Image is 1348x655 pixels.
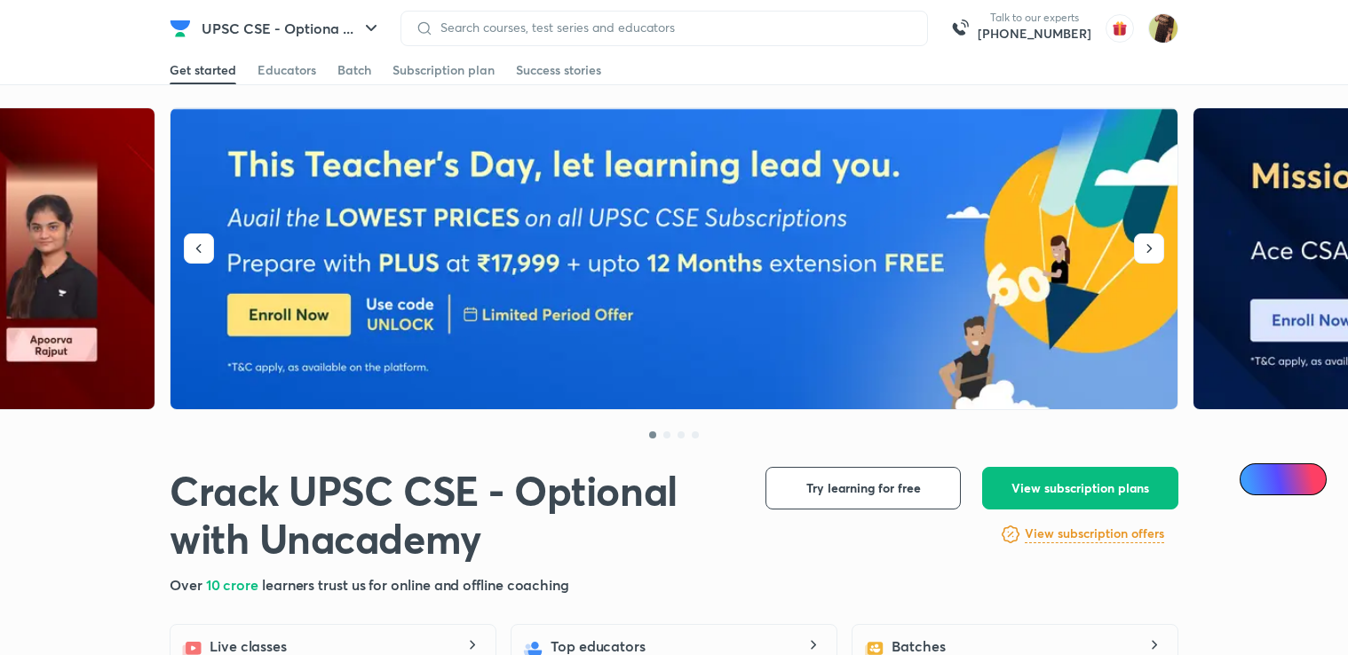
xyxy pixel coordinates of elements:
h1: Crack UPSC CSE - Optional with Unacademy [170,467,737,564]
span: learners trust us for online and offline coaching [262,575,569,594]
a: Batch [337,56,371,84]
a: [PHONE_NUMBER] [978,25,1091,43]
button: UPSC CSE - Optiona ... [191,11,393,46]
a: View subscription offers [1025,524,1164,545]
a: Subscription plan [393,56,495,84]
span: Try learning for free [806,479,921,497]
img: call-us [942,11,978,46]
span: 10 crore [206,575,262,594]
div: Get started [170,61,236,79]
input: Search courses, test series and educators [433,20,913,35]
a: Success stories [516,56,601,84]
img: Uma Kumari Rajput [1148,13,1178,43]
a: Educators [258,56,316,84]
button: View subscription plans [982,467,1178,509]
div: Batch [337,61,371,79]
img: Icon [1250,472,1265,486]
span: Over [170,575,206,594]
div: Subscription plan [393,61,495,79]
div: Educators [258,61,316,79]
span: View subscription plans [1011,479,1149,497]
a: Get started [170,56,236,84]
p: Talk to our experts [978,11,1091,25]
img: avatar [1106,14,1134,43]
button: Try learning for free [765,467,961,509]
h6: View subscription offers [1025,525,1164,543]
span: Ai Doubts [1269,472,1316,486]
img: Company Logo [170,18,191,39]
div: Success stories [516,61,601,79]
a: Ai Doubts [1240,463,1327,495]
